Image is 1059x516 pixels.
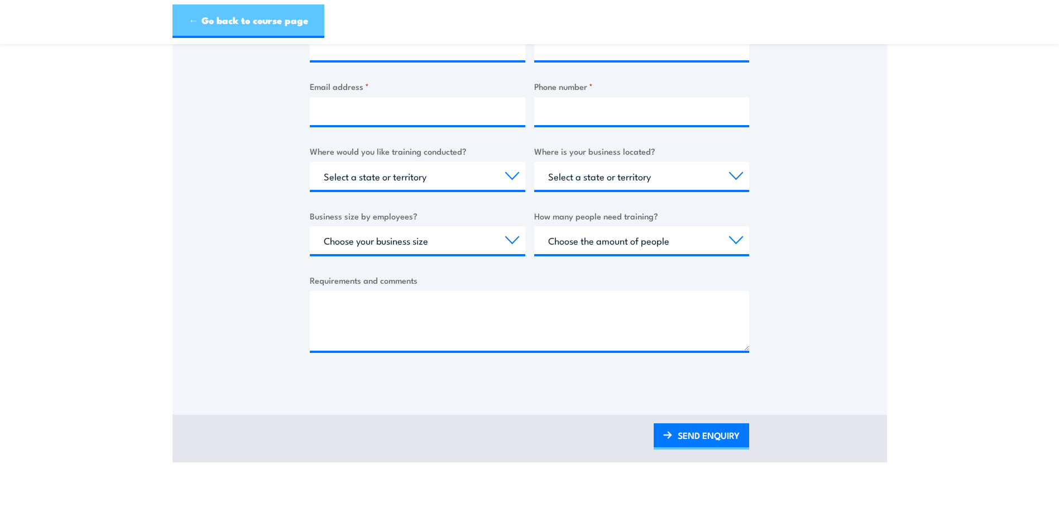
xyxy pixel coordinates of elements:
label: Phone number [534,80,750,93]
label: Email address [310,80,525,93]
label: Business size by employees? [310,209,525,222]
label: Requirements and comments [310,274,749,286]
label: Where would you like training conducted? [310,145,525,157]
a: SEND ENQUIRY [654,423,749,450]
label: How many people need training? [534,209,750,222]
a: ← Go back to course page [172,4,324,38]
label: Where is your business located? [534,145,750,157]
